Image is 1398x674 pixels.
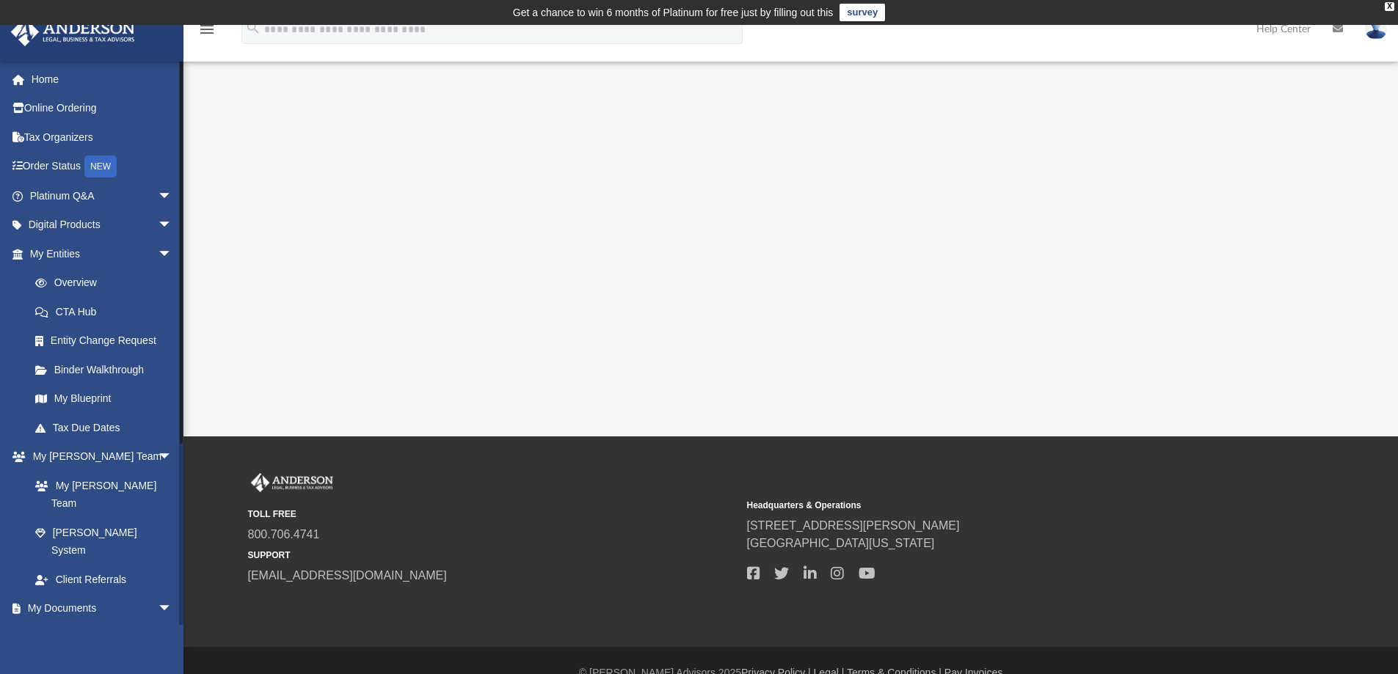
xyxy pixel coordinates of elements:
a: Client Referrals [21,565,187,594]
div: close [1385,2,1394,11]
a: Tax Due Dates [21,413,194,442]
img: User Pic [1365,18,1387,40]
small: TOLL FREE [248,508,737,521]
a: Binder Walkthrough [21,355,194,384]
div: NEW [84,155,117,177]
a: My Blueprint [21,384,187,414]
a: 800.706.4741 [248,528,320,541]
a: [PERSON_NAME] System [21,518,187,565]
span: arrow_drop_down [158,594,187,624]
img: Anderson Advisors Platinum Portal [248,473,336,492]
a: My [PERSON_NAME] Teamarrow_drop_down [10,442,187,472]
span: arrow_drop_down [158,442,187,472]
a: menu [198,28,216,38]
a: Digital Productsarrow_drop_down [10,210,194,240]
a: survey [840,4,885,21]
a: CTA Hub [21,297,194,326]
span: arrow_drop_down [158,181,187,211]
a: My Documentsarrow_drop_down [10,594,194,623]
a: Order StatusNEW [10,152,194,182]
a: Platinum Q&Aarrow_drop_down [10,181,194,210]
i: search [245,20,261,36]
a: Online Ordering [10,94,194,123]
div: Get a chance to win 6 months of Platinum for free just by filling out this [513,4,834,21]
i: menu [198,21,216,38]
small: SUPPORT [248,549,737,562]
a: Entity Change Request [21,326,194,356]
a: My [PERSON_NAME] Team [21,471,180,518]
a: Box [21,623,194,652]
a: Overview [21,268,194,298]
a: [GEOGRAPHIC_DATA][US_STATE] [747,537,935,549]
img: Anderson Advisors Platinum Portal [7,18,139,46]
span: arrow_drop_down [158,210,187,241]
a: [STREET_ADDRESS][PERSON_NAME] [747,519,960,532]
a: My Entitiesarrow_drop_down [10,239,194,268]
a: Home [10,65,194,94]
a: Tax Organizers [10,122,194,152]
small: Headquarters & Operations [747,499,1236,512]
a: [EMAIL_ADDRESS][DOMAIN_NAME] [248,569,447,582]
span: arrow_drop_down [158,239,187,269]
